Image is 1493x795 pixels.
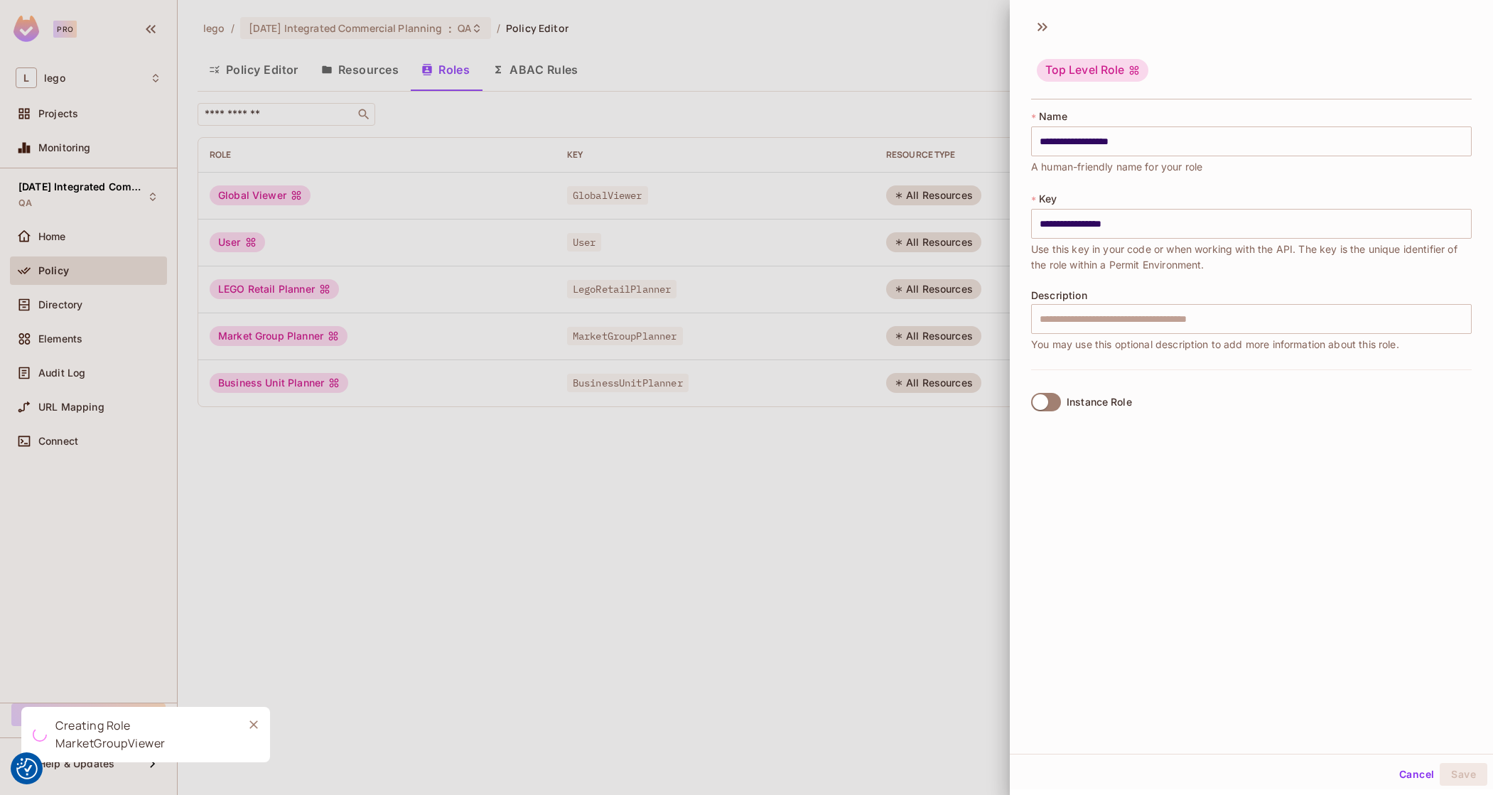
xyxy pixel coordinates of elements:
[16,758,38,779] img: Revisit consent button
[1031,337,1399,352] span: You may use this optional description to add more information about this role.
[1039,193,1057,205] span: Key
[1067,396,1132,408] div: Instance Role
[16,758,38,779] button: Consent Preferences
[1037,59,1148,82] div: Top Level Role
[1031,159,1202,175] span: A human-friendly name for your role
[243,714,264,735] button: Close
[1440,763,1487,786] button: Save
[1031,242,1472,273] span: Use this key in your code or when working with the API. The key is the unique identifier of the r...
[1031,290,1087,301] span: Description
[1394,763,1440,786] button: Cancel
[55,717,232,752] div: Creating Role MarketGroupViewer
[1039,111,1067,122] span: Name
